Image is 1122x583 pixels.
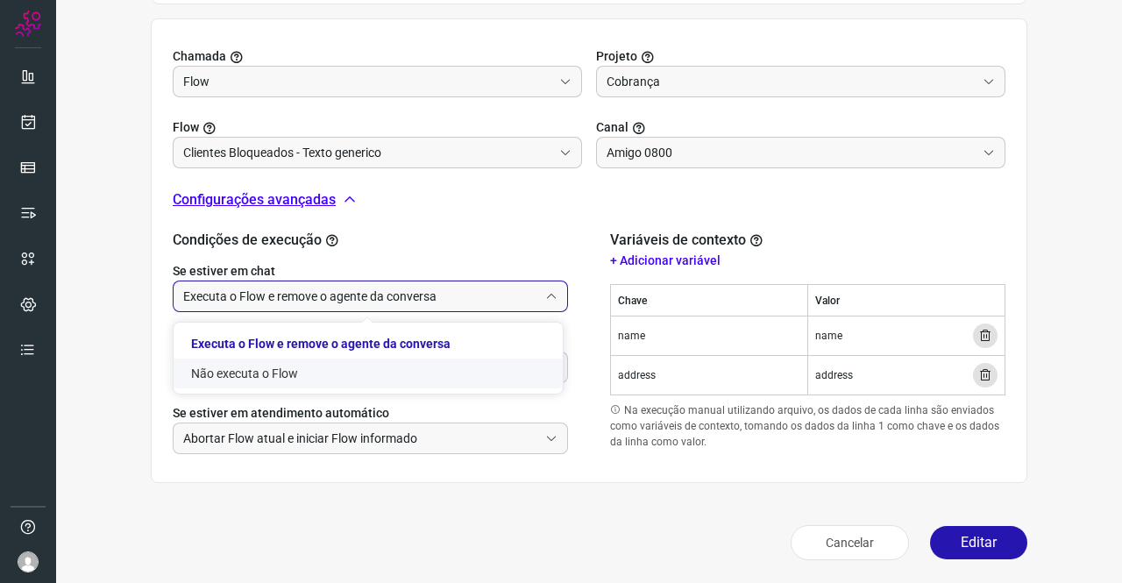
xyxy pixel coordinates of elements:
input: Selecionar projeto [607,67,976,96]
span: Projeto [596,47,637,66]
span: name [815,328,842,344]
input: Selecionar projeto [183,67,552,96]
p: Na execução manual utilizando arquivo, os dados de cada linha são enviados como variáveis de cont... [610,402,1005,450]
label: Se estiver em chat [173,262,568,281]
span: Canal [596,118,628,137]
td: name [611,316,808,356]
td: address [611,356,808,395]
span: address [815,367,853,383]
th: Chave [611,285,808,316]
p: Configurações avançadas [173,189,336,210]
h2: Condições de execução [173,231,568,248]
button: Editar [930,526,1027,559]
input: Selecione [183,423,538,453]
h2: Variáveis de contexto [610,231,767,248]
label: Se estiver em atendimento automático [173,404,568,423]
li: Executa o Flow e remove o agente da conversa [174,329,563,359]
span: Chamada [173,47,226,66]
img: Logo [15,11,41,37]
th: Valor [808,285,1005,316]
input: Selecione um canal [607,138,976,167]
input: Você precisa criar/selecionar um Projeto. [183,138,552,167]
img: avatar-user-boy.jpg [18,551,39,572]
span: Flow [173,118,199,137]
li: Não executa o Flow [174,359,563,388]
button: Cancelar [791,525,909,560]
input: Selecione [183,281,538,311]
p: + Adicionar variável [610,252,1005,270]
